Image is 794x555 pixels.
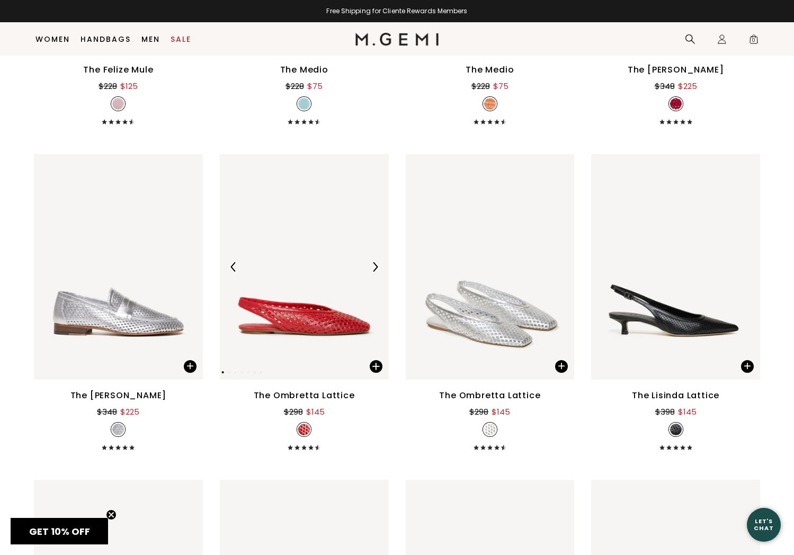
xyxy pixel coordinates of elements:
[747,518,781,531] div: Let's Chat
[298,424,310,435] img: v_7323030093883_SWATCH_50x.jpg
[492,406,510,418] div: $145
[70,389,167,402] div: The [PERSON_NAME]
[632,389,719,402] div: The Lisinda Lattice
[141,35,160,43] a: Men
[34,154,203,379] img: The Sacca Donna Lattice
[628,64,724,76] div: The [PERSON_NAME]
[81,35,131,43] a: Handbags
[655,80,675,93] div: $348
[670,98,682,110] img: v_7320306417723_SWATCH_50x.jpg
[306,406,325,418] div: $145
[471,80,490,93] div: $228
[83,64,153,76] div: The Felize Mule
[748,36,759,47] span: 0
[678,406,697,418] div: $145
[99,80,117,93] div: $228
[220,154,389,450] a: Previous ArrowNext ArrowThe Ombretta Lattice$298$145
[484,98,496,110] img: v_7319118872635_SWATCH_50x.jpg
[406,154,575,450] a: The Ombretta Lattice$298$145
[307,80,323,93] div: $75
[34,154,203,450] a: The [PERSON_NAME]$348$225
[678,80,697,93] div: $225
[466,64,514,76] div: The Medio
[11,518,108,544] div: GET 10% OFFClose teaser
[284,406,303,418] div: $298
[29,525,90,538] span: GET 10% OFF
[106,509,117,520] button: Close teaser
[298,98,310,110] img: v_7319118774331_SWATCH_50x.jpg
[469,406,488,418] div: $298
[280,64,328,76] div: The Medio
[112,424,124,435] img: v_7320306483259_SWATCH_50x.jpg
[406,154,575,379] img: The Ombretta Lattice
[670,424,682,435] img: v_7323002634299_SWATCH_50x.jpg
[355,33,439,46] img: M.Gemi
[493,80,508,93] div: $75
[484,424,496,435] img: v_7323030126651_SWATCH_50x.jpg
[591,154,760,450] a: The Lisinda Lattice$398$145
[439,389,540,402] div: The Ombretta Lattice
[171,35,191,43] a: Sale
[97,406,117,418] div: $348
[254,389,355,402] div: The Ombretta Lattice
[229,262,238,272] img: Previous Arrow
[120,80,138,93] div: $125
[591,154,760,379] img: The Lisinda Lattice
[112,98,124,110] img: v_7238109823035_SWATCH_50x.jpg
[35,35,70,43] a: Women
[120,406,139,418] div: $225
[655,406,675,418] div: $398
[220,154,389,379] img: The Ombretta Lattice
[370,262,380,272] img: Next Arrow
[286,80,304,93] div: $228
